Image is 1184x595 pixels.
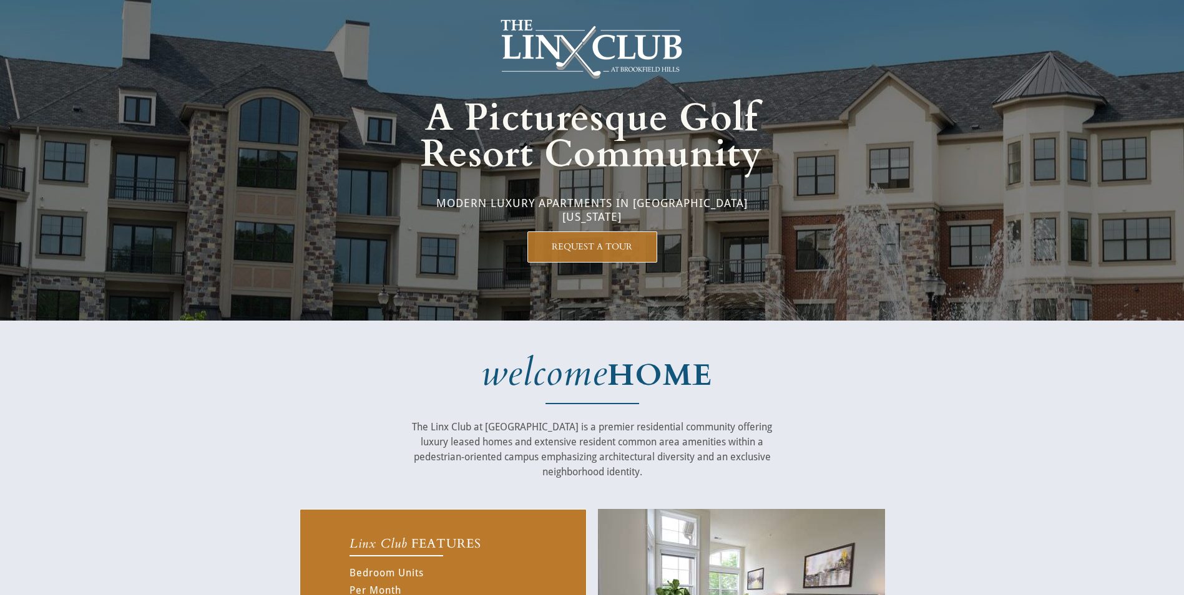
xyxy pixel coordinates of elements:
span: MODERN LUXURY APARTMENTS IN [GEOGRAPHIC_DATA] [US_STATE] [436,196,748,223]
span: REQUEST A TOUR [528,241,657,252]
div: Bedroom Units [350,564,546,582]
em: welcome [481,348,607,399]
em: Linx Club [350,535,408,552]
strong: HOME [607,355,712,395]
a: REQUEST A TOUR [527,231,657,263]
span: The Linx Club at [GEOGRAPHIC_DATA] is a premier residential community offering luxury leased home... [412,421,772,478]
span: A Picturesque Golf Resort Community [421,93,763,180]
span: FEATURES [411,535,481,552]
